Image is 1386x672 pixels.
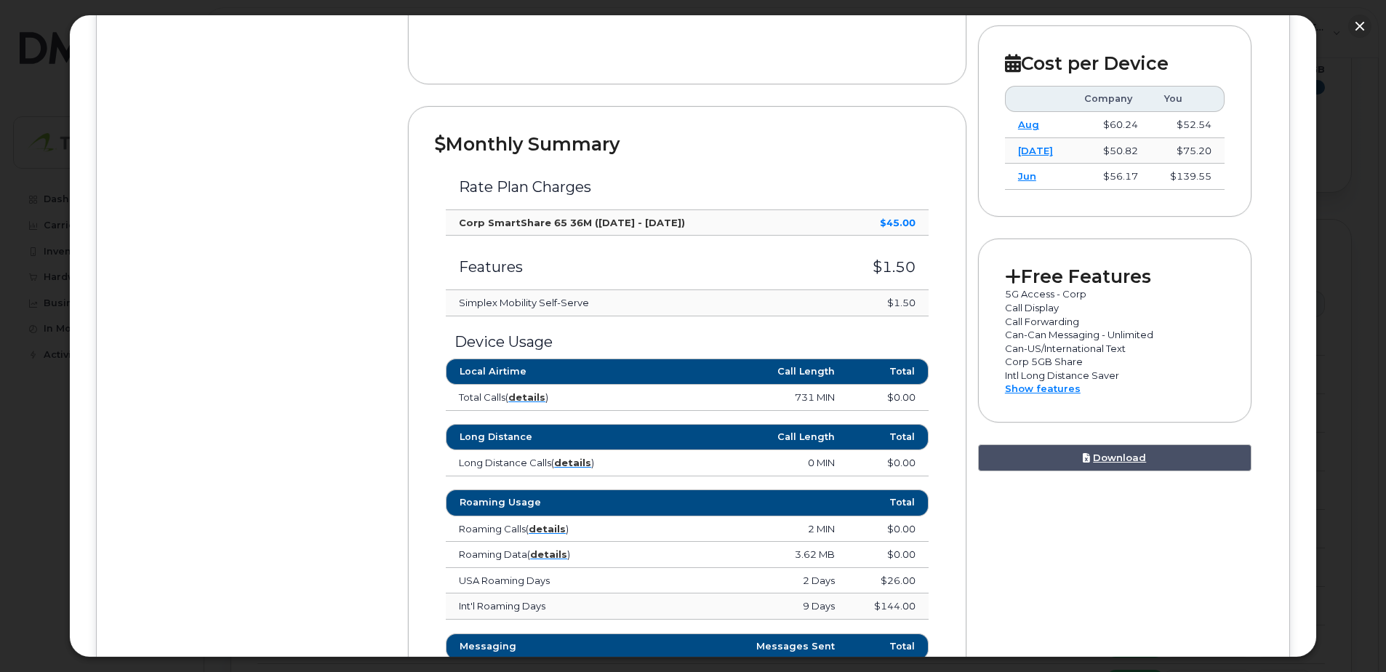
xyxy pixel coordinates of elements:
[527,548,570,560] span: ( )
[848,424,929,450] th: Total
[848,516,929,543] td: $0.00
[554,457,591,468] a: details
[530,548,567,560] a: details
[446,334,929,350] h3: Device Usage
[647,450,849,476] td: 0 MIN
[446,450,647,476] td: Long Distance Calls
[446,516,647,543] td: Roaming Calls
[446,593,647,620] td: Int'l Roaming Days
[647,542,849,568] td: 3.62 MB
[446,568,647,594] td: USA Roaming Days
[848,633,929,660] th: Total
[446,359,647,385] th: Local Airtime
[1005,315,1225,329] p: Call Forwarding
[647,516,849,543] td: 2 MIN
[848,593,929,620] td: $144.00
[446,633,647,660] th: Messaging
[508,391,545,403] a: details
[647,593,849,620] td: 9 Days
[647,385,849,411] td: 731 MIN
[647,633,849,660] th: Messages Sent
[505,391,548,403] span: ( )
[446,290,825,316] td: Simplex Mobility Self-Serve
[848,542,929,568] td: $0.00
[647,424,849,450] th: Call Length
[848,489,929,516] th: Total
[1005,383,1081,394] a: Show features
[1005,369,1225,383] p: Intl Long Distance Saver
[848,385,929,411] td: $0.00
[526,523,569,535] span: ( )
[1005,287,1225,301] p: 5G Access - Corp
[529,523,566,535] a: details
[647,568,849,594] td: 2 Days
[446,489,647,516] th: Roaming Usage
[1005,355,1225,369] p: Corp 5GB Share
[446,385,647,411] td: Total Calls
[446,424,647,450] th: Long Distance
[978,444,1251,471] a: Download
[848,359,929,385] th: Total
[551,457,594,468] span: ( )
[1005,301,1225,315] p: Call Display
[1005,342,1225,356] p: Can-US/International Text
[647,359,849,385] th: Call Length
[825,290,929,316] td: $1.50
[446,542,647,568] td: Roaming Data
[848,568,929,594] td: $26.00
[1005,328,1225,342] p: Can-Can Messaging - Unlimited
[848,450,929,476] td: $0.00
